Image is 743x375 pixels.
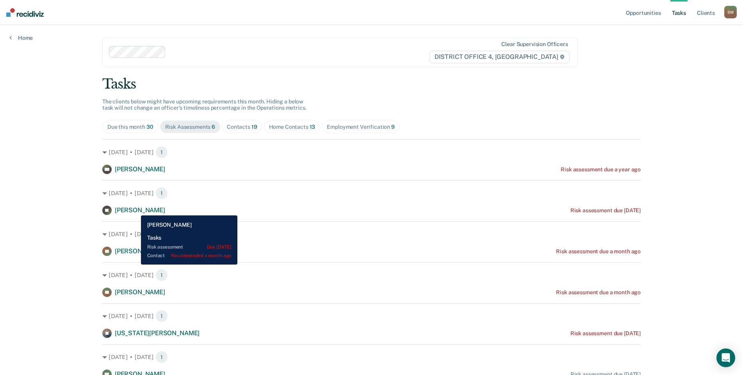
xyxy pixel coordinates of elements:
[251,124,257,130] span: 19
[6,8,44,17] img: Recidiviz
[102,146,641,158] div: [DATE] • [DATE] 1
[155,146,168,158] span: 1
[570,207,641,214] div: Risk assessment due [DATE]
[212,124,215,130] span: 6
[716,348,735,367] div: Open Intercom Messenger
[107,124,153,130] div: Due this month
[102,98,306,111] span: The clients below might have upcoming requirements this month. Hiding a below task will not chang...
[570,330,641,337] div: Risk assessment due [DATE]
[165,124,216,130] div: Risk Assessments
[102,228,641,240] div: [DATE] • [DATE] 1
[556,248,641,255] div: Risk assessment due a month ago
[724,6,737,18] div: S M
[724,6,737,18] button: SM
[9,34,33,41] a: Home
[155,187,168,199] span: 1
[155,228,168,240] span: 1
[155,351,168,363] span: 1
[391,124,395,130] span: 9
[102,351,641,363] div: [DATE] • [DATE] 1
[115,247,165,255] span: [PERSON_NAME]
[115,165,165,173] span: [PERSON_NAME]
[227,124,257,130] div: Contacts
[155,269,168,281] span: 1
[327,124,395,130] div: Employment Verification
[102,187,641,199] div: [DATE] • [DATE] 1
[102,269,641,281] div: [DATE] • [DATE] 1
[115,329,200,337] span: [US_STATE][PERSON_NAME]
[310,124,315,130] span: 13
[102,310,641,322] div: [DATE] • [DATE] 1
[429,51,570,63] span: DISTRICT OFFICE 4, [GEOGRAPHIC_DATA]
[146,124,153,130] span: 30
[115,288,165,296] span: [PERSON_NAME]
[102,76,641,92] div: Tasks
[501,41,568,48] div: Clear supervision officers
[561,166,641,173] div: Risk assessment due a year ago
[269,124,315,130] div: Home Contacts
[556,289,641,296] div: Risk assessment due a month ago
[115,206,165,214] span: [PERSON_NAME]
[155,310,168,322] span: 1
